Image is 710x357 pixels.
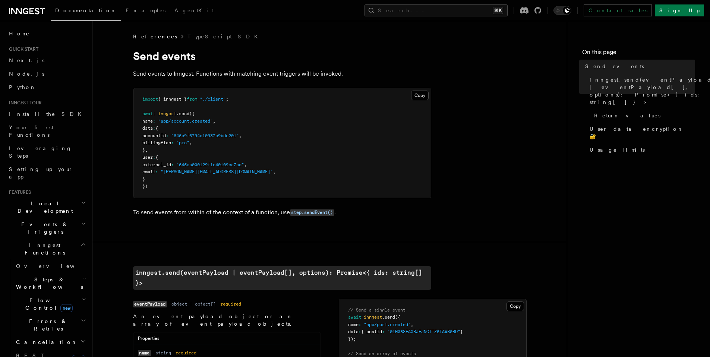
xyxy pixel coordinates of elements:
[13,335,88,349] button: Cancellation
[153,119,155,124] span: :
[176,111,189,116] span: .send
[9,84,36,90] span: Python
[155,169,158,174] span: :
[395,315,400,320] span: ({
[155,155,158,160] span: {
[174,7,214,13] span: AgentKit
[9,166,73,180] span: Setting up your app
[290,209,334,216] a: step.sendEvent()
[587,122,695,143] a: User data encryption 🔐
[507,301,524,311] button: Copy
[6,218,88,238] button: Events & Triggers
[142,169,155,174] span: email
[9,30,30,37] span: Home
[133,313,321,328] p: An event payload object or an array of event payload objects.
[187,33,262,40] a: TypeScript SDK
[9,71,44,77] span: Node.js
[13,273,88,294] button: Steps & Workflows
[155,126,158,131] span: {
[587,143,695,157] a: Usage limits
[133,33,177,40] span: References
[133,69,431,79] p: Send events to Inngest. Functions with matching event triggers will be invoked.
[13,276,83,291] span: Steps & Workflows
[6,238,88,259] button: Inngest Functions
[582,48,695,60] h4: On this page
[244,162,247,167] span: ,
[176,162,244,167] span: "645ea000129f1c40109ca7ad"
[187,97,197,102] span: from
[133,266,431,290] a: inngest.send(eventPayload | eventPayload[], options): Promise<{ ids: string[] }>
[145,148,148,153] span: ,
[226,97,228,102] span: ;
[9,57,44,63] span: Next.js
[273,169,275,174] span: ,
[171,301,216,307] dd: object | object[]
[582,60,695,73] a: Send events
[365,4,508,16] button: Search...⌘K
[189,140,192,145] span: ,
[6,121,88,142] a: Your first Functions
[348,337,356,342] span: });
[142,126,153,131] span: data
[51,2,121,21] a: Documentation
[6,200,81,215] span: Local Development
[364,322,411,327] span: "app/post.created"
[382,315,395,320] span: .send
[594,112,660,119] span: Return values
[138,350,151,356] code: name
[16,263,93,269] span: Overview
[6,46,38,52] span: Quick start
[13,297,82,312] span: Flow Control
[133,335,321,345] div: Properties
[553,6,571,15] button: Toggle dark mode
[213,119,215,124] span: ,
[359,329,361,334] span: :
[158,119,213,124] span: "app/account.created"
[189,111,195,116] span: ({
[121,2,170,20] a: Examples
[6,80,88,94] a: Python
[200,97,226,102] span: "./client"
[587,73,695,109] a: inngest.send(eventPayload | eventPayload[], options): Promise<{ ids: string[] }>
[142,162,171,167] span: external_id
[171,140,174,145] span: :
[153,155,155,160] span: :
[411,91,429,100] button: Copy
[493,7,503,14] kbd: ⌘K
[13,317,81,332] span: Errors & Retries
[133,301,167,307] code: eventPayload
[590,125,695,140] span: User data encryption 🔐
[6,107,88,121] a: Install the SDK
[239,133,242,138] span: ,
[166,133,168,138] span: :
[142,97,158,102] span: import
[6,221,81,236] span: Events & Triggers
[13,338,78,346] span: Cancellation
[220,301,241,307] dd: required
[176,140,189,145] span: "pro"
[13,294,88,315] button: Flow Controlnew
[585,63,644,70] span: Send events
[655,4,704,16] a: Sign Up
[155,350,171,356] dd: string
[142,148,145,153] span: }
[348,307,406,313] span: // Send a single event
[382,329,385,334] span: :
[590,146,645,154] span: Usage limits
[460,329,463,334] span: }
[158,111,176,116] span: inngest
[348,329,359,334] span: data
[359,322,361,327] span: :
[142,111,155,116] span: await
[142,133,166,138] span: accountId
[348,322,359,327] span: name
[6,197,88,218] button: Local Development
[55,7,117,13] span: Documentation
[133,207,431,218] p: To send events from within of the context of a function, use .
[142,155,153,160] span: user
[176,350,196,356] dd: required
[142,140,171,145] span: billingPlan
[6,67,88,80] a: Node.js
[161,169,273,174] span: "[PERSON_NAME][EMAIL_ADDRESS][DOMAIN_NAME]"
[133,49,431,63] h1: Send events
